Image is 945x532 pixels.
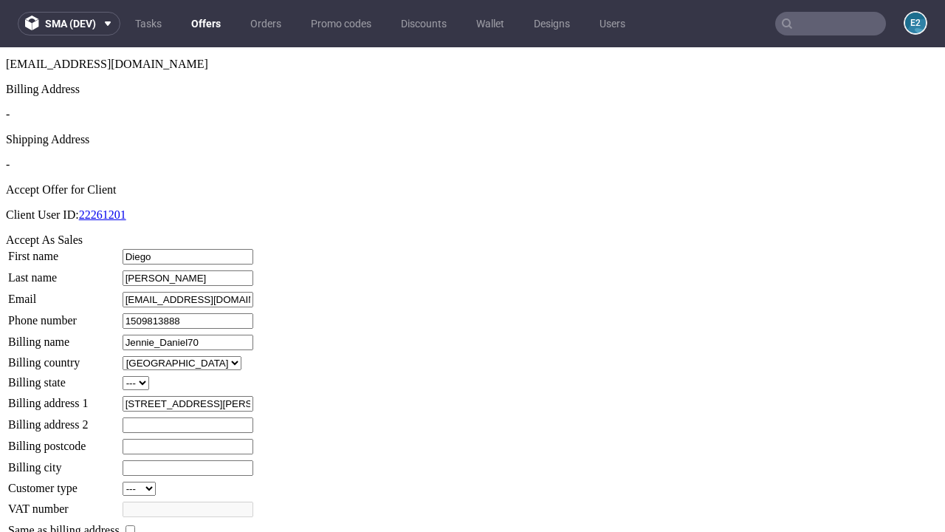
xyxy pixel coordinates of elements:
[79,161,126,174] a: 22261201
[7,369,120,386] td: Billing address 2
[6,10,208,23] span: [EMAIL_ADDRESS][DOMAIN_NAME]
[7,244,120,261] td: Email
[6,86,939,99] div: Shipping Address
[467,12,513,35] a: Wallet
[7,201,120,218] td: First name
[7,265,120,282] td: Phone number
[182,12,230,35] a: Offers
[7,287,120,304] td: Billing name
[525,12,579,35] a: Designs
[45,18,96,29] span: sma (dev)
[18,12,120,35] button: sma (dev)
[392,12,456,35] a: Discounts
[7,412,120,429] td: Billing city
[6,136,939,149] div: Accept Offer for Client
[6,186,939,199] div: Accept As Sales
[126,12,171,35] a: Tasks
[7,454,120,471] td: VAT number
[6,61,10,73] span: -
[7,328,120,344] td: Billing state
[7,391,120,408] td: Billing postcode
[7,308,120,324] td: Billing country
[591,12,634,35] a: Users
[7,475,120,491] td: Same as billing address
[6,35,939,49] div: Billing Address
[302,12,380,35] a: Promo codes
[7,434,120,449] td: Customer type
[6,111,10,123] span: -
[241,12,290,35] a: Orders
[7,348,120,365] td: Billing address 1
[905,13,926,33] figcaption: e2
[6,161,939,174] p: Client User ID:
[7,222,120,239] td: Last name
